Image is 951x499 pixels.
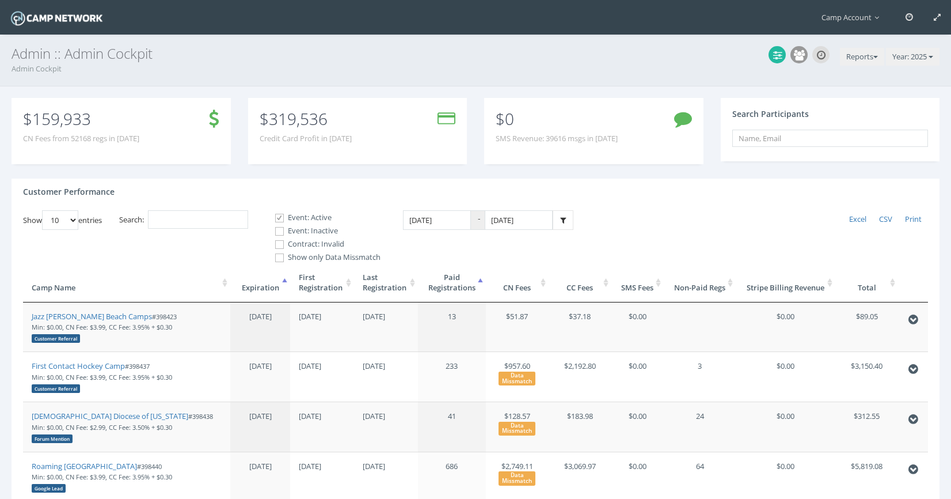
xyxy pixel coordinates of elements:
td: $3,150.40 [835,351,898,402]
td: $51.87 [486,303,549,352]
span: 319,536 [269,108,328,130]
label: Show only Data Missmatch [265,252,381,263]
th: PaidRegistrations: activate to sort column ascending [418,263,486,303]
button: Reports [840,48,884,66]
td: $2,192.80 [549,351,611,402]
td: $37.18 [549,303,611,352]
div: Google Lead [32,484,66,493]
td: $957.60 [486,351,549,402]
th: LastRegistration: activate to sort column ascending [354,263,418,303]
th: Non-Paid Regs: activate to sort column ascending [664,263,736,303]
td: [DATE] [290,402,354,452]
label: Contract: Invalid [265,239,381,250]
td: [DATE] [354,303,418,352]
span: [DATE] [249,311,272,322]
h3: Admin :: Admin Cockpit [12,46,939,61]
a: Admin Cockpit [12,63,62,74]
td: $0.00 [611,402,664,452]
button: Year: 2025 [886,48,939,66]
td: 233 [418,351,486,402]
span: CSV [879,214,892,224]
span: $0 [496,108,514,130]
select: Showentries [42,210,78,230]
p: $ [23,112,139,125]
td: [DATE] [290,303,354,352]
span: Camp Account [821,12,885,22]
span: Print [905,214,922,224]
span: [DATE] [249,411,272,421]
label: Event: Active [265,212,381,224]
td: $128.57 [486,402,549,452]
td: 24 [664,402,736,452]
span: 159,933 [32,108,91,130]
td: [DATE] [354,351,418,402]
a: Roaming [GEOGRAPHIC_DATA] [32,461,137,471]
td: $0.00 [736,351,835,402]
input: Date Range: To [485,210,553,230]
th: CC Fees: activate to sort column ascending [549,263,611,303]
small: #398438 Min: $0.00, CN Fee: $2.99, CC Fee: 3.50% + $0.30 [32,412,213,442]
td: [DATE] [290,351,354,402]
th: Stripe Billing Revenue: activate to sort column ascending [736,263,835,303]
td: $312.55 [835,402,898,452]
label: Show entries [23,210,102,230]
div: Data Missmatch [499,372,535,385]
div: Customer Referral [32,384,80,393]
span: CN Fees from 52168 regs in [DATE] [23,133,139,144]
small: #398437 Min: $0.00, CN Fee: $3.99, CC Fee: 3.95% + $0.30 [32,362,172,392]
input: Name, Email [732,130,929,147]
p: $ [260,112,352,125]
th: SMS Fees: activate to sort column ascending [611,263,664,303]
a: [DEMOGRAPHIC_DATA] Diocese of [US_STATE] [32,411,188,421]
th: Total: activate to sort column ascending [835,263,898,303]
td: 13 [418,303,486,352]
h4: Customer Performance [23,187,115,196]
td: $183.98 [549,402,611,452]
input: Search: [148,210,248,229]
input: Date Range: From [403,210,471,230]
td: [DATE] [354,402,418,452]
span: Year: 2025 [892,51,927,62]
td: $0.00 [611,351,664,402]
td: 41 [418,402,486,452]
div: Data Missmatch [499,471,535,485]
span: - [471,210,485,230]
th: Camp Name: activate to sort column ascending [23,263,230,303]
div: Forum Mention [32,434,73,443]
a: Print [899,210,928,229]
h4: Search Participants [732,109,809,118]
div: Customer Referral [32,334,80,343]
img: Camp Network [9,8,105,28]
a: Jazz [PERSON_NAME] Beach Camps [32,311,152,322]
div: Data Missmatch [499,422,535,436]
a: CSV [873,210,899,229]
label: Search: [119,210,248,229]
td: $0.00 [611,303,664,352]
td: $89.05 [835,303,898,352]
span: [DATE] [249,461,272,471]
span: Credit Card Profit in [DATE] [260,133,352,144]
td: $0.00 [736,303,835,352]
span: [DATE] [249,361,272,371]
small: #398423 Min: $0.00, CN Fee: $3.99, CC Fee: 3.95% + $0.30 [32,312,177,342]
a: Excel [843,210,873,229]
th: Expiration: activate to sort column descending [230,263,290,303]
a: First Contact Hockey Camp [32,361,125,371]
small: #398440 Min: $0.00, CN Fee: $3.99, CC Fee: 3.95% + $0.30 [32,462,172,492]
label: Event: Inactive [265,225,381,237]
span: Excel [849,214,866,224]
span: SMS Revenue: 39616 msgs in [DATE] [496,133,618,144]
th: FirstRegistration: activate to sort column ascending [290,263,354,303]
td: 3 [664,351,736,402]
th: CN Fees: activate to sort column ascending [486,263,549,303]
td: $0.00 [736,402,835,452]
